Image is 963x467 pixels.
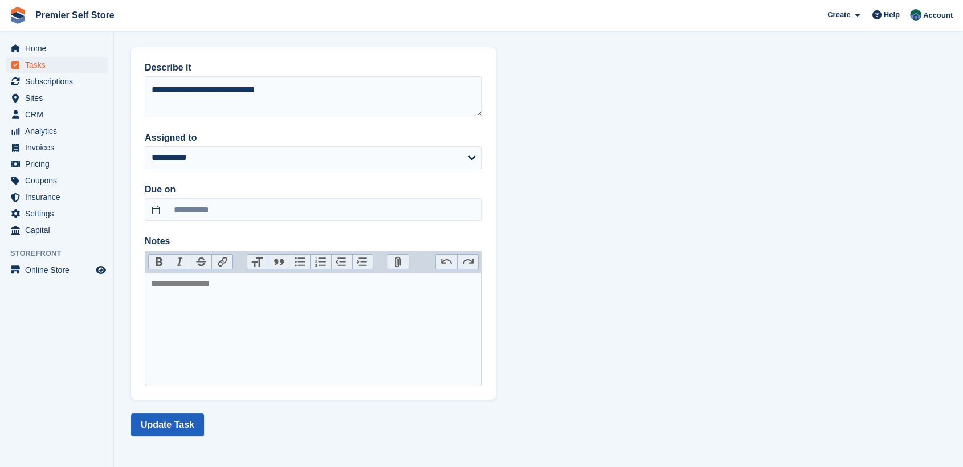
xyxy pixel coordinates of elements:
a: menu [6,206,108,222]
span: Online Store [25,262,93,278]
span: Subscriptions [25,73,93,89]
a: menu [6,262,108,278]
img: stora-icon-8386f47178a22dfd0bd8f6a31ec36ba5ce8667c1dd55bd0f319d3a0aa187defe.svg [9,7,26,24]
button: Bold [149,255,170,269]
a: menu [6,73,108,89]
button: Strikethrough [191,255,212,269]
span: Help [884,9,900,21]
span: Invoices [25,140,93,155]
span: Settings [25,206,93,222]
span: CRM [25,106,93,122]
label: Due on [145,183,482,196]
label: Notes [145,235,482,248]
span: Capital [25,222,93,238]
button: Italic [170,255,191,269]
button: Attach Files [387,255,409,269]
a: Preview store [94,263,108,277]
a: menu [6,90,108,106]
button: Quote [268,255,289,269]
label: Assigned to [145,131,482,145]
span: Storefront [10,248,113,259]
a: menu [6,106,108,122]
button: Heading [247,255,268,269]
span: Account [923,10,953,21]
a: Premier Self Store [31,6,119,24]
span: Pricing [25,156,93,172]
img: Jo Granger [910,9,921,21]
a: menu [6,140,108,155]
a: menu [6,57,108,73]
a: menu [6,156,108,172]
span: Create [827,9,850,21]
span: Coupons [25,173,93,189]
button: Increase Level [352,255,373,269]
label: Describe it [145,61,482,75]
span: Tasks [25,57,93,73]
span: Home [25,40,93,56]
span: Sites [25,90,93,106]
button: Redo [457,255,478,269]
button: Undo [436,255,457,269]
a: menu [6,40,108,56]
button: Bullets [289,255,310,269]
a: menu [6,173,108,189]
button: Decrease Level [331,255,352,269]
a: menu [6,222,108,238]
a: menu [6,189,108,205]
button: Numbers [310,255,331,269]
button: Update Task [131,413,204,436]
span: Analytics [25,123,93,139]
span: Insurance [25,189,93,205]
a: menu [6,123,108,139]
button: Link [211,255,232,269]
